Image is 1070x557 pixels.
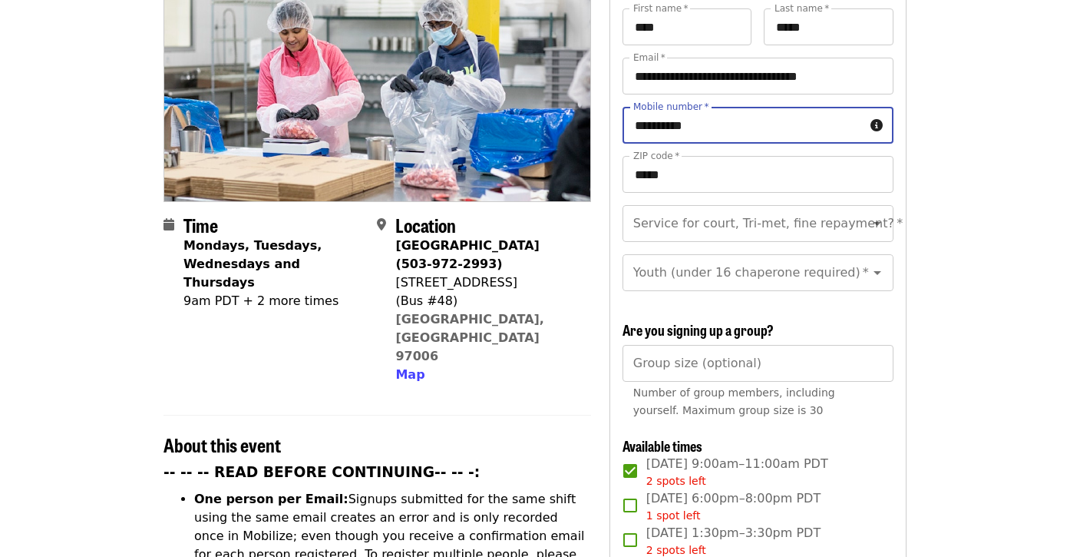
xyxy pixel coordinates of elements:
input: Last name [764,8,893,45]
span: Available times [623,436,702,456]
i: map-marker-alt icon [377,217,386,232]
input: Email [623,58,893,94]
i: calendar icon [163,217,174,232]
span: About this event [163,431,281,458]
strong: -- -- -- READ BEFORE CONTINUING-- -- -: [163,464,480,480]
span: Time [183,211,218,238]
i: circle-info icon [870,118,883,133]
span: Are you signing up a group? [623,320,774,340]
button: Open [867,213,888,234]
div: (Bus #48) [395,292,578,310]
button: Open [867,262,888,283]
input: [object Object] [623,345,893,382]
span: 2 spots left [646,544,706,556]
span: Number of group members, including yourself. Maximum group size is 30 [633,386,835,416]
a: [GEOGRAPHIC_DATA], [GEOGRAPHIC_DATA] 97006 [395,312,544,363]
span: [DATE] 9:00am–11:00am PDT [646,455,828,489]
strong: One person per Email: [194,492,348,506]
span: Location [395,211,456,238]
div: 9am PDT + 2 more times [183,292,365,310]
span: [DATE] 6:00pm–8:00pm PDT [646,489,821,524]
span: 1 spot left [646,509,701,522]
button: Map [395,366,424,384]
label: Mobile number [633,102,708,111]
label: Last name [774,4,829,13]
input: Mobile number [623,107,864,144]
span: 2 spots left [646,475,706,487]
strong: Mondays, Tuesdays, Wednesdays and Thursdays [183,238,322,290]
label: First name [633,4,689,13]
input: First name [623,8,752,45]
span: Map [395,367,424,382]
div: [STREET_ADDRESS] [395,274,578,292]
strong: [GEOGRAPHIC_DATA] (503-972-2993) [395,238,539,271]
label: Email [633,53,665,62]
label: ZIP code [633,151,679,161]
input: ZIP code [623,156,893,193]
